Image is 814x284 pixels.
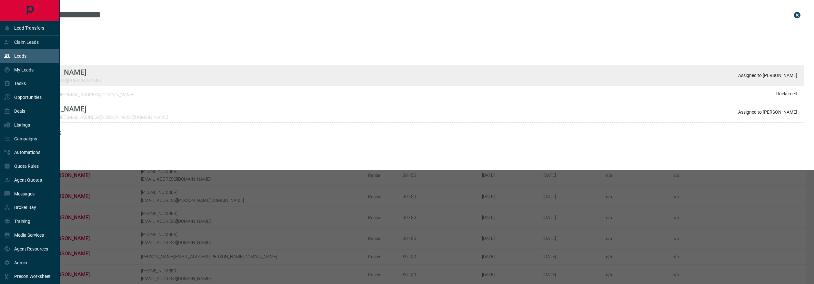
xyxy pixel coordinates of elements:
[25,130,804,136] h3: phone matches
[776,91,797,96] p: Unclaimed
[25,157,804,163] h3: id matches
[31,78,101,83] p: [EMAIL_ADDRESS][DOMAIN_NAME]
[31,68,101,76] p: [PERSON_NAME]
[31,92,134,97] p: [PERSON_NAME][EMAIL_ADDRESS][DOMAIN_NAME]
[738,73,797,78] p: Assigned to [PERSON_NAME]
[738,109,797,115] p: Assigned to [PERSON_NAME]
[31,115,168,120] p: [PERSON_NAME][EMAIL_ADDRESS][PERSON_NAME][DOMAIN_NAME]
[31,105,168,113] p: [PERSON_NAME]
[25,56,804,62] h3: email matches
[791,9,804,22] button: close search bar
[25,29,804,34] h3: name matches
